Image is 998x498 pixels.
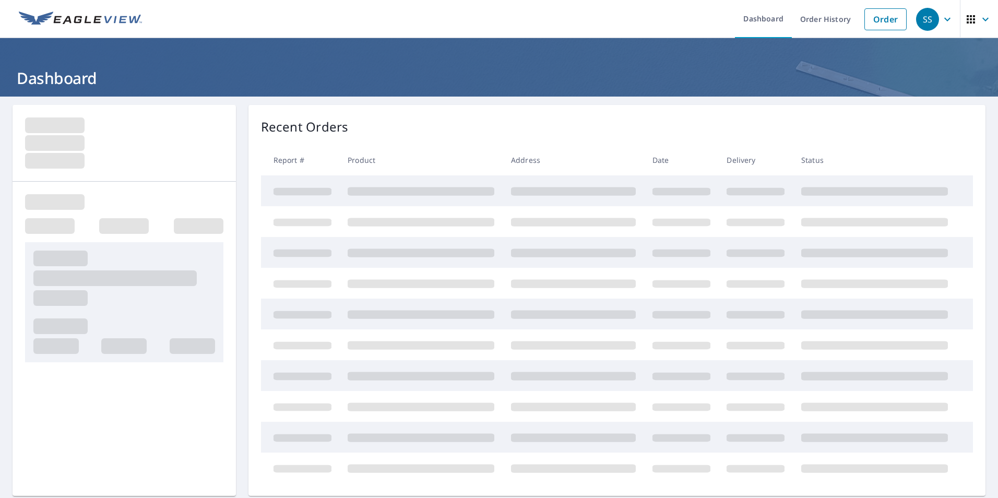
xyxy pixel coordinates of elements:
th: Product [339,145,503,175]
div: SS [916,8,939,31]
th: Date [644,145,719,175]
p: Recent Orders [261,117,349,136]
th: Status [793,145,956,175]
a: Order [864,8,907,30]
img: EV Logo [19,11,142,27]
th: Delivery [718,145,793,175]
th: Address [503,145,644,175]
th: Report # [261,145,340,175]
h1: Dashboard [13,67,985,89]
